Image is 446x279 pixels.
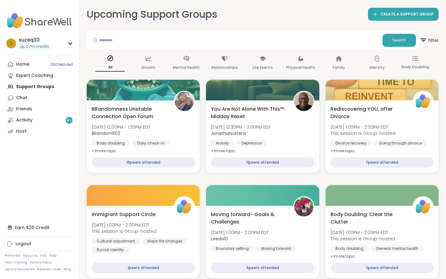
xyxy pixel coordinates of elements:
[16,117,33,123] div: Activity
[371,246,423,252] div: General mental health
[92,222,156,228] span: [DATE] 1:00PM - 2:00PM EDT
[19,37,50,43] div: suzeq33
[237,140,267,146] div: Depression
[30,260,52,265] a: Safety Policy
[330,140,371,146] div: Divorce recovery
[5,92,74,104] a: Chat
[212,64,238,71] p: Relationships
[211,130,246,136] b: JonathanListens
[330,124,395,130] span: [DATE] 1:00PM - 2:00PM EDT
[252,64,273,71] p: Life Events
[87,7,217,21] h2: Upcoming Support Groups
[413,197,433,216] img: ShareWell
[330,157,434,168] div: 7 peers attended
[5,10,74,32] img: ShareWell Nav Logo
[330,263,434,273] div: 2 peers attended
[383,34,416,47] button: Search
[49,254,57,258] a: Help
[92,124,150,130] span: [DATE] 12:00PM - 1:30PM EDT
[211,140,234,146] div: Anxiety
[92,228,156,234] span: This session is Group-hosted
[92,105,167,120] span: BRandomness Unstable Connection Open Forum
[5,126,74,137] a: Host
[132,140,169,146] div: Daily check-in
[95,64,125,72] p: All
[5,59,74,70] a: Home5Scheduled
[16,128,27,135] div: Host
[374,140,427,146] div: Going through divorce
[211,105,286,120] span: You Are Not Alone With This™: Midday Reset
[211,157,314,168] div: 11 peers attended
[92,157,195,168] div: 16 peers attended
[333,64,345,71] p: Family
[380,12,434,17] span: CREATE A SUPPORT GROUP
[92,140,130,146] div: Body doubling
[5,70,74,81] a: Expert Coaching
[286,64,315,71] p: Physical Health
[16,61,29,68] div: Home
[92,263,195,273] div: 1 peers attended
[294,197,313,216] img: Leeda10
[173,64,200,71] p: Mental Health
[5,104,74,115] a: Friends
[141,64,155,71] p: Growth
[256,246,296,252] div: Moving forward
[330,130,395,136] span: This session is Group-hosted
[5,254,20,258] a: Referrals
[16,73,53,79] div: Expert Coaching
[5,115,74,126] a: Activity9+
[330,211,406,226] span: Body Doubling: Clear the Clutter
[211,236,228,242] b: Leeda10
[23,254,38,258] a: About Us
[420,33,439,48] span: Filter
[294,92,313,111] img: JonathanListens
[26,44,49,49] span: 0 Pro credits
[368,8,439,21] a: CREATE A SUPPORT GROUP
[92,247,129,253] div: Racial identity
[369,64,385,71] p: Identity
[142,238,187,244] div: Major life changes
[175,92,194,111] img: BRandom502
[37,267,61,272] a: Redeem Code
[92,130,120,136] b: BRandom502
[5,222,74,233] div: Earn $20 Credit
[175,197,194,216] img: ShareWell
[5,260,27,265] a: Host Training
[211,124,271,130] span: [DATE] 12:30PM - 2:00PM EDT
[413,92,433,111] img: ShareWell
[92,211,155,218] span: Immigrant Support Circle
[392,38,406,43] span: Search
[10,39,13,47] span: s
[40,254,47,258] a: FAQ
[67,118,72,123] span: 9 +
[211,263,314,273] div: 4 peers attended
[330,229,395,236] span: [DATE] 1:00PM - 2:00PM EDT
[330,236,395,242] span: This session is Group-hosted
[211,211,286,226] span: Moving forward- Goals & Challenges
[63,267,71,272] a: Blog
[5,267,35,272] a: Safety Resources
[15,241,31,247] div: Logout
[330,246,369,252] div: Body doubling
[16,95,27,101] div: Chat
[211,246,254,252] div: Boundary setting
[16,106,32,112] div: Friends
[401,63,429,71] p: Body Doubling
[92,238,140,244] div: Cultural adjustment
[330,105,406,120] span: Rediscovering YOU, after Divorce
[420,31,439,49] button: Filter
[211,229,269,236] span: [DATE] 1:00PM - 2:00PM EDT
[50,62,72,67] span: 5 Scheduled
[5,238,74,250] a: Logout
